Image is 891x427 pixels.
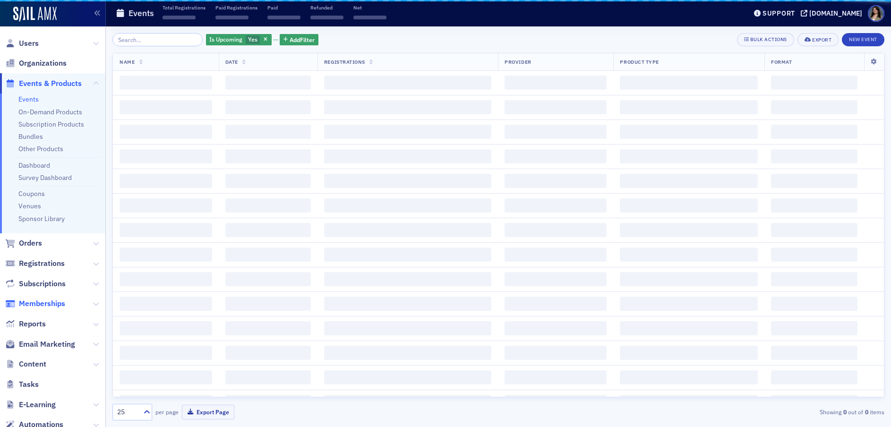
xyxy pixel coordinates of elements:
[771,76,857,90] span: ‌
[117,407,138,417] div: 25
[225,395,311,409] span: ‌
[505,59,531,65] span: Provider
[771,100,857,114] span: ‌
[5,238,42,248] a: Orders
[353,4,386,11] p: Net
[225,149,311,163] span: ‌
[215,4,257,11] p: Paid Registrations
[225,297,311,311] span: ‌
[762,9,795,17] div: Support
[225,248,311,262] span: ‌
[771,174,857,188] span: ‌
[620,76,758,90] span: ‌
[620,223,758,237] span: ‌
[771,59,792,65] span: Format
[18,108,82,116] a: On-Demand Products
[19,238,42,248] span: Orders
[120,395,212,409] span: ‌
[120,346,212,360] span: ‌
[120,248,212,262] span: ‌
[209,35,242,43] span: Is Upcoming
[842,33,884,46] button: New Event
[505,346,607,360] span: ‌
[280,34,318,46] button: AddFilter
[225,223,311,237] span: ‌
[19,38,39,49] span: Users
[163,16,196,19] span: ‌
[225,59,238,65] span: Date
[120,125,212,139] span: ‌
[505,248,607,262] span: ‌
[505,149,607,163] span: ‌
[771,395,857,409] span: ‌
[120,198,212,213] span: ‌
[505,395,607,409] span: ‌
[505,223,607,237] span: ‌
[225,125,311,139] span: ‌
[18,161,50,170] a: Dashboard
[771,149,857,163] span: ‌
[324,149,491,163] span: ‌
[18,214,65,223] a: Sponsor Library
[310,4,343,11] p: Refunded
[505,198,607,213] span: ‌
[324,272,491,286] span: ‌
[19,359,46,369] span: Content
[19,400,56,410] span: E-Learning
[19,258,65,269] span: Registrations
[771,346,857,360] span: ‌
[620,248,758,262] span: ‌
[505,272,607,286] span: ‌
[324,76,491,90] span: ‌
[771,370,857,384] span: ‌
[324,248,491,262] span: ‌
[620,100,758,114] span: ‌
[18,145,63,153] a: Other Products
[310,16,343,19] span: ‌
[771,272,857,286] span: ‌
[842,34,884,43] a: New Event
[324,174,491,188] span: ‌
[18,95,39,103] a: Events
[225,346,311,360] span: ‌
[868,5,884,22] span: Profile
[5,279,66,289] a: Subscriptions
[13,7,57,22] img: SailAMX
[225,174,311,188] span: ‌
[129,8,154,19] h1: Events
[324,223,491,237] span: ‌
[120,59,135,65] span: Name
[18,120,84,128] a: Subscription Products
[155,408,179,416] label: per page
[18,173,72,182] a: Survey Dashboard
[19,279,66,289] span: Subscriptions
[505,125,607,139] span: ‌
[215,16,248,19] span: ‌
[771,321,857,335] span: ‌
[120,174,212,188] span: ‌
[620,297,758,311] span: ‌
[620,370,758,384] span: ‌
[620,346,758,360] span: ‌
[324,346,491,360] span: ‌
[737,33,794,46] button: Bulk Actions
[120,149,212,163] span: ‌
[5,319,46,329] a: Reports
[841,408,848,416] strong: 0
[324,59,365,65] span: Registrations
[324,100,491,114] span: ‌
[5,400,56,410] a: E-Learning
[18,202,41,210] a: Venues
[225,76,311,90] span: ‌
[120,297,212,311] span: ‌
[505,100,607,114] span: ‌
[225,370,311,384] span: ‌
[19,299,65,309] span: Memberships
[505,174,607,188] span: ‌
[809,9,862,17] div: [DOMAIN_NAME]
[324,321,491,335] span: ‌
[620,321,758,335] span: ‌
[5,339,75,350] a: Email Marketing
[324,125,491,139] span: ‌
